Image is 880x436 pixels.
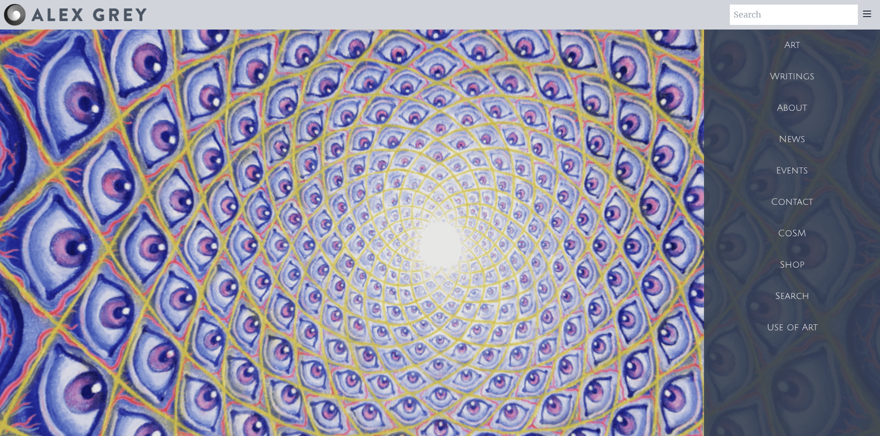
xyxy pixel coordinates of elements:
a: Art [704,30,880,61]
a: Writings [704,61,880,92]
a: Search [704,281,880,312]
a: Use of Art [704,312,880,343]
input: Search [730,5,858,25]
a: About [704,92,880,124]
a: CoSM [704,218,880,249]
a: News [704,124,880,155]
a: Events [704,155,880,186]
a: Shop [704,249,880,281]
a: Contact [704,186,880,218]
